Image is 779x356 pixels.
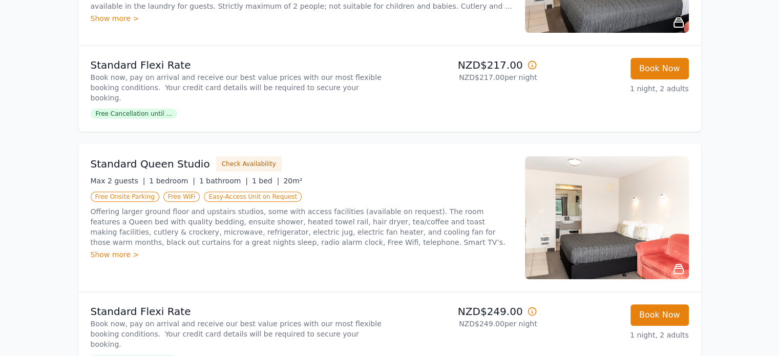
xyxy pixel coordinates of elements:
p: NZD$249.00 [394,304,537,319]
p: Book now, pay on arrival and receive our best value prices with our most flexible booking conditi... [91,319,386,349]
span: 20m² [283,177,302,185]
span: Max 2 guests | [91,177,145,185]
span: Free WiFi [163,192,200,202]
span: Free Onsite Parking [91,192,159,202]
p: Offering larger ground floor and upstairs studios, some with access facilities (available on requ... [91,206,513,247]
span: 1 bathroom | [199,177,248,185]
span: 1 bed | [252,177,279,185]
p: NZD$249.00 per night [394,319,537,329]
span: 1 bedroom | [149,177,195,185]
p: Book now, pay on arrival and receive our best value prices with our most flexible booking conditi... [91,72,386,103]
span: Easy-Access Unit on Request [204,192,302,202]
p: NZD$217.00 per night [394,72,537,82]
p: 1 night, 2 adults [545,83,689,94]
button: Book Now [630,58,689,79]
p: 1 night, 2 adults [545,330,689,340]
span: Free Cancellation until ... [91,109,177,119]
button: Book Now [630,304,689,326]
p: NZD$217.00 [394,58,537,72]
div: Show more > [91,249,513,260]
p: Standard Flexi Rate [91,58,386,72]
h3: Standard Queen Studio [91,157,210,171]
div: Show more > [91,13,513,24]
button: Check Availability [216,156,282,172]
p: Standard Flexi Rate [91,304,386,319]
